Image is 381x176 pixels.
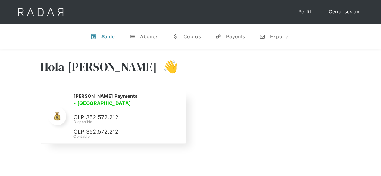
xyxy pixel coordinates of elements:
a: Perfil [292,6,317,18]
div: w [173,33,179,39]
div: Abonos [140,33,158,39]
div: Payouts [226,33,245,39]
div: Exportar [270,33,290,39]
div: y [215,33,221,39]
div: Disponible [73,119,178,125]
h3: • [GEOGRAPHIC_DATA] [73,100,131,107]
a: Cerrar sesión [323,6,365,18]
div: t [129,33,135,39]
h2: [PERSON_NAME] Payments [73,93,137,99]
div: n [259,33,265,39]
p: CLP 352.572.212 [73,128,164,136]
p: CLP 352.572.212 [73,113,164,122]
div: Saldo [101,33,115,39]
h3: 👋 [157,59,178,74]
div: Cobros [183,33,201,39]
div: v [91,33,97,39]
div: Contable [73,134,178,139]
h3: Hola [PERSON_NAME] [40,59,157,74]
